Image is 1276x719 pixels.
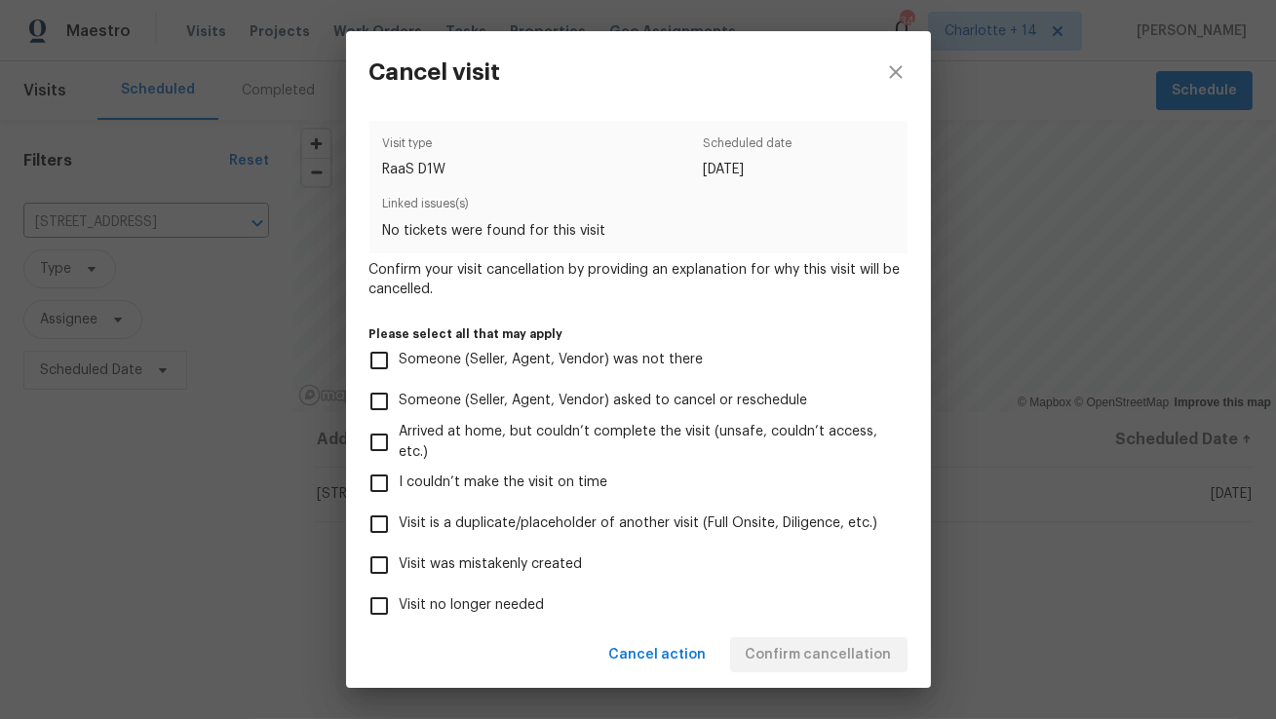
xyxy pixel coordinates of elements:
[400,391,808,411] span: Someone (Seller, Agent, Vendor) asked to cancel or reschedule
[400,595,545,616] span: Visit no longer needed
[382,160,445,179] span: RaaS D1W
[400,422,892,463] span: Arrived at home, but couldn’t complete the visit (unsafe, couldn’t access, etc.)
[609,643,707,667] span: Cancel action
[400,554,583,575] span: Visit was mistakenly created
[369,58,501,86] h3: Cancel visit
[382,221,895,241] span: No tickets were found for this visit
[400,513,878,534] span: Visit is a duplicate/placeholder of another visit (Full Onsite, Diligence, etc.)
[382,194,895,220] span: Linked issues(s)
[369,328,908,340] label: Please select all that may apply
[601,637,715,673] button: Cancel action
[861,31,931,113] button: close
[369,260,908,299] span: Confirm your visit cancellation by providing an explanation for why this visit will be cancelled.
[703,160,792,179] span: [DATE]
[382,133,445,160] span: Visit type
[400,473,608,493] span: I couldn’t make the visit on time
[703,133,792,160] span: Scheduled date
[400,350,704,370] span: Someone (Seller, Agent, Vendor) was not there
